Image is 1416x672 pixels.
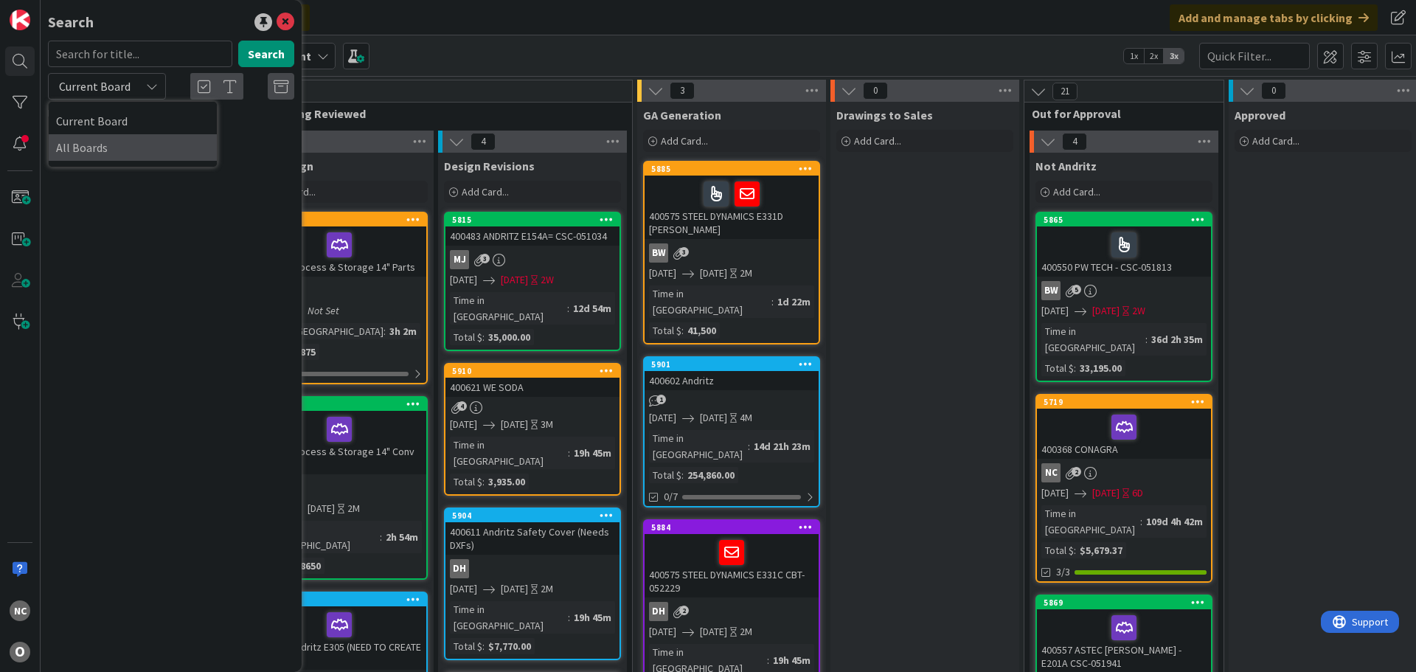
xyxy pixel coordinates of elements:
div: 19h 45m [570,445,615,461]
span: : [383,323,386,339]
span: 4 [471,133,496,150]
div: Total $ [450,474,482,490]
div: Search [48,11,94,33]
div: 5884 [651,522,819,533]
div: 5901400602 Andritz [645,358,819,390]
span: Add Card... [1252,134,1299,148]
div: 5885 [645,162,819,176]
input: Quick Filter... [1199,43,1310,69]
div: 19h 45m [570,609,615,626]
div: 5901 [651,359,819,370]
span: 3x [1164,49,1184,63]
div: 5885 [651,164,819,174]
span: [DATE] [1041,485,1069,501]
div: 18650 [291,558,324,574]
a: 5921400623 Process & Storage 14" PartsNC[DATE]Not SetTime in [GEOGRAPHIC_DATA]:3h 2mTotal $:38750/2 [251,212,428,384]
div: 5869 [1044,597,1211,608]
div: Total $ [1041,542,1074,558]
div: Time in [GEOGRAPHIC_DATA] [450,292,567,325]
a: 5910400621 WE SODA[DATE][DATE]3MTime in [GEOGRAPHIC_DATA]:19h 45mTotal $:3,935.00 [444,363,621,496]
span: [DATE] [450,417,477,432]
div: Time in [GEOGRAPHIC_DATA] [1041,323,1145,356]
div: 5719 [1037,395,1211,409]
div: 3875 [291,344,319,360]
div: 5865400550 PW TECH - CSC-051813 [1037,213,1211,277]
div: MJ [445,250,619,269]
span: : [568,445,570,461]
div: 12d 54m [569,300,615,316]
div: NC [252,281,426,300]
span: All Boards [56,136,209,159]
span: [DATE] [649,410,676,426]
a: 5719400368 CONAGRANC[DATE][DATE]6DTime in [GEOGRAPHIC_DATA]:109d 4h 42mTotal $:$5,679.373/3 [1035,394,1212,583]
span: [DATE] [501,581,528,597]
div: Total $ [450,329,482,345]
div: 400483 ANDRITZ E154A= CSC-051034 [445,226,619,246]
div: DH [649,602,668,621]
div: Total $ [1041,360,1074,376]
div: 4M [740,410,752,426]
span: 4 [457,401,467,411]
span: Design Revisions [444,159,535,173]
div: NC [1041,463,1061,482]
span: [DATE] [700,624,727,640]
span: 21 [1052,83,1077,100]
div: 2M [541,581,553,597]
div: 6D [1132,485,1143,501]
div: 5910 [452,366,619,376]
span: : [767,652,769,668]
div: $5,679.37 [1076,542,1126,558]
div: 5884 [645,521,819,534]
div: 3M [541,417,553,432]
span: : [1145,331,1148,347]
div: 400602 Andritz [645,371,819,390]
div: BW [649,243,668,263]
div: Time in [GEOGRAPHIC_DATA] [257,521,380,553]
span: Out for Approval [1032,106,1205,121]
div: 5921 [259,215,426,225]
span: 3 [670,82,695,100]
span: 0 [863,82,888,100]
span: 0/7 [664,489,678,505]
div: NC [1037,463,1211,482]
div: 1d 22m [774,294,814,310]
div: 400550 PW TECH - CSC-051813 [1037,226,1211,277]
span: Add Card... [1053,185,1100,198]
div: 5865 [1037,213,1211,226]
span: [DATE] [1041,303,1069,319]
div: 5904 [452,510,619,521]
span: [DATE] [649,624,676,640]
div: DH [445,559,619,578]
div: 5913 [252,398,426,411]
div: 5913400623 Process & Storage 14" Conv CSC- [252,398,426,474]
div: Total $ [450,638,482,654]
div: 3,935.00 [485,474,529,490]
div: 400575 STEEL DYNAMICS E331D [PERSON_NAME] [645,176,819,239]
span: 2 [679,606,689,615]
i: Not Set [308,304,339,317]
span: [DATE] [308,501,335,516]
div: 5921 [252,213,426,226]
a: All Boards [49,134,217,161]
div: 2W [1132,303,1145,319]
span: Current Board [59,79,131,94]
div: 5910400621 WE SODA [445,364,619,397]
span: : [482,638,485,654]
div: 36d 2h 35m [1148,331,1207,347]
div: Total $ [649,322,681,339]
span: 3 [480,254,490,263]
div: 5890 [252,593,426,606]
span: 1 [656,395,666,404]
a: 5904400611 Andritz Safety Cover (Needs DXFs)DH[DATE][DATE]2MTime in [GEOGRAPHIC_DATA]:19h 45mTota... [444,508,621,660]
div: Time in [GEOGRAPHIC_DATA] [1041,505,1140,538]
a: 5885400575 STEEL DYNAMICS E331D [PERSON_NAME]BW[DATE][DATE]2MTime in [GEOGRAPHIC_DATA]:1d 22mTota... [643,161,820,344]
div: 2M [347,501,360,516]
div: Add and manage tabs by clicking [1170,4,1378,31]
span: [DATE] [700,266,727,281]
div: Time in [GEOGRAPHIC_DATA] [450,437,568,469]
span: [DATE] [501,272,528,288]
div: Time in [GEOGRAPHIC_DATA] [257,323,383,339]
span: [DATE] [450,581,477,597]
div: 5913 [259,399,426,409]
div: 2M [740,624,752,640]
